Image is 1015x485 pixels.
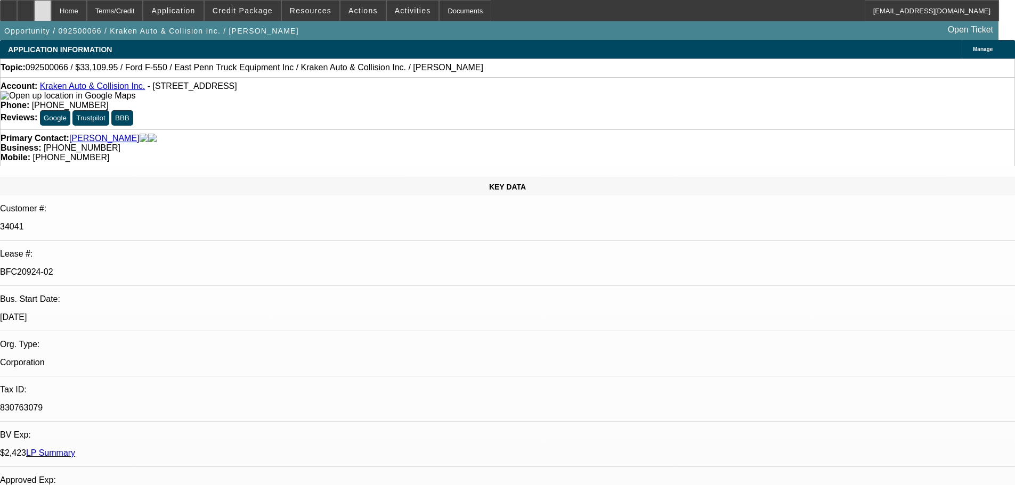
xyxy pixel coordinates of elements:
button: Activities [387,1,439,21]
strong: Account: [1,81,37,91]
a: Kraken Auto & Collision Inc. [40,81,145,91]
strong: Mobile: [1,153,30,162]
img: facebook-icon.png [140,134,148,143]
span: Opportunity / 092500066 / Kraken Auto & Collision Inc. / [PERSON_NAME] [4,27,299,35]
a: LP Summary [26,448,75,457]
span: Manage [973,46,993,52]
strong: Reviews: [1,113,37,122]
span: Resources [290,6,331,15]
strong: Business: [1,143,41,152]
span: Activities [395,6,431,15]
span: - [STREET_ADDRESS] [148,81,237,91]
strong: Primary Contact: [1,134,69,143]
img: Open up location in Google Maps [1,91,135,101]
span: [PHONE_NUMBER] [32,101,109,110]
a: Open Ticket [944,21,997,39]
a: View Google Maps [1,91,135,100]
span: [PHONE_NUMBER] [44,143,120,152]
span: [PHONE_NUMBER] [33,153,109,162]
button: Credit Package [205,1,281,21]
span: Application [151,6,195,15]
strong: Topic: [1,63,26,72]
button: BBB [111,110,133,126]
button: Resources [282,1,339,21]
span: APPLICATION INFORMATION [8,45,112,54]
button: Trustpilot [72,110,109,126]
button: Application [143,1,203,21]
strong: Phone: [1,101,29,110]
span: Actions [348,6,378,15]
a: [PERSON_NAME] [69,134,140,143]
span: 092500066 / $33,109.95 / Ford F-550 / East Penn Truck Equipment Inc / Kraken Auto & Collision Inc... [26,63,483,72]
img: linkedin-icon.png [148,134,157,143]
span: Credit Package [213,6,273,15]
button: Google [40,110,70,126]
span: KEY DATA [489,183,526,191]
button: Actions [340,1,386,21]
